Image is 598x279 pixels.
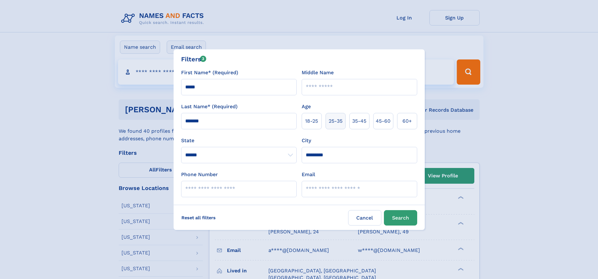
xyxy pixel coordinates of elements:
label: Cancel [348,210,381,226]
span: 45‑60 [376,117,391,125]
label: Reset all filters [177,210,220,225]
label: Last Name* (Required) [181,103,238,110]
div: Filters [181,54,207,64]
label: City [302,137,311,144]
span: 25‑35 [329,117,342,125]
label: Age [302,103,311,110]
label: State [181,137,297,144]
label: First Name* (Required) [181,69,238,76]
span: 60+ [402,117,412,125]
span: 35‑45 [352,117,366,125]
button: Search [384,210,417,226]
label: Email [302,171,315,178]
label: Middle Name [302,69,334,76]
label: Phone Number [181,171,218,178]
span: 18‑25 [305,117,318,125]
